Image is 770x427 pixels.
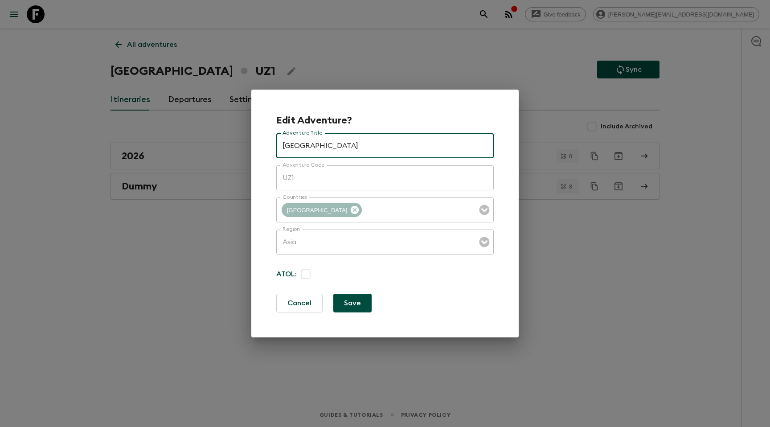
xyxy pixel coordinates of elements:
[333,294,372,312] button: Save
[283,161,324,169] label: Adventure Code
[283,129,322,137] label: Adventure Title
[276,115,352,126] h2: Edit Adventure?
[276,294,323,312] button: Cancel
[283,193,307,201] label: Countries
[283,226,300,233] label: Region
[276,262,297,287] p: ATOL:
